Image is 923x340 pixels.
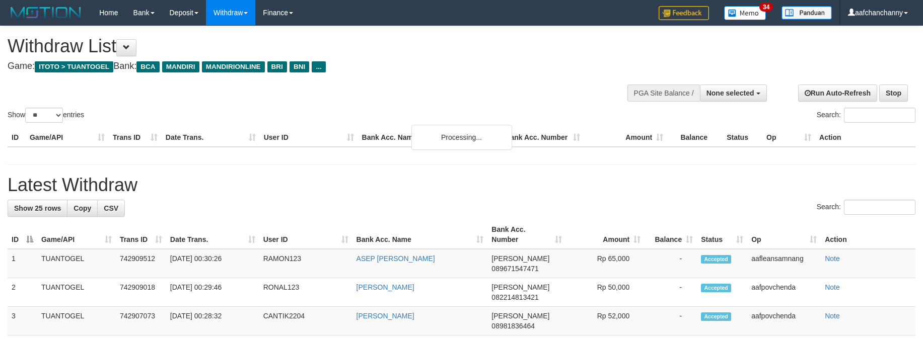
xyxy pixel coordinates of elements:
td: aafpovchenda [747,307,821,335]
div: Processing... [411,125,512,150]
td: TUANTOGEL [37,278,116,307]
th: Amount: activate to sort column ascending [566,220,645,249]
td: Rp 52,000 [566,307,645,335]
th: Date Trans. [162,128,260,147]
td: RAMON123 [259,249,352,278]
td: 742909018 [116,278,166,307]
td: 742909512 [116,249,166,278]
td: [DATE] 00:30:26 [166,249,259,278]
a: [PERSON_NAME] [357,283,414,291]
span: MANDIRIONLINE [202,61,265,72]
td: - [645,278,697,307]
span: BCA [136,61,159,72]
a: Run Auto-Refresh [798,84,877,102]
th: Game/API [26,128,109,147]
img: panduan.png [782,6,832,20]
select: Showentries [25,108,63,123]
img: Feedback.jpg [659,6,709,20]
th: User ID [260,128,358,147]
td: aafpovchenda [747,278,821,307]
span: Copy [74,204,91,212]
span: ITOTO > TUANTOGEL [35,61,113,72]
span: Copy 08981836464 to clipboard [491,322,535,330]
th: Status: activate to sort column ascending [697,220,747,249]
a: CSV [97,200,125,217]
th: Trans ID: activate to sort column ascending [116,220,166,249]
th: Balance [667,128,723,147]
th: Bank Acc. Name: activate to sort column ascending [352,220,488,249]
a: Note [825,283,840,291]
span: Accepted [701,255,731,264]
span: Copy 082214813421 to clipboard [491,293,538,301]
th: Bank Acc. Number [501,128,584,147]
td: - [645,307,697,335]
th: Game/API: activate to sort column ascending [37,220,116,249]
th: Date Trans.: activate to sort column ascending [166,220,259,249]
span: 34 [759,3,773,12]
td: [DATE] 00:28:32 [166,307,259,335]
h1: Latest Withdraw [8,175,915,195]
td: TUANTOGEL [37,307,116,335]
td: Rp 65,000 [566,249,645,278]
span: Show 25 rows [14,204,61,212]
span: [PERSON_NAME] [491,312,549,320]
td: 742907073 [116,307,166,335]
span: Accepted [701,312,731,321]
span: None selected [706,89,754,97]
th: Op: activate to sort column ascending [747,220,821,249]
span: MANDIRI [162,61,199,72]
th: Status [723,128,762,147]
th: Trans ID [109,128,162,147]
td: - [645,249,697,278]
span: BRI [267,61,287,72]
div: PGA Site Balance / [627,84,700,102]
span: [PERSON_NAME] [491,254,549,263]
label: Search: [817,108,915,123]
input: Search: [844,200,915,215]
th: User ID: activate to sort column ascending [259,220,352,249]
th: ID [8,128,26,147]
a: ASEP [PERSON_NAME] [357,254,435,263]
td: [DATE] 00:29:46 [166,278,259,307]
td: Rp 50,000 [566,278,645,307]
th: Bank Acc. Name [358,128,502,147]
a: [PERSON_NAME] [357,312,414,320]
th: ID: activate to sort column descending [8,220,37,249]
button: None selected [700,84,767,102]
td: TUANTOGEL [37,249,116,278]
span: BNI [290,61,309,72]
td: 1 [8,249,37,278]
img: MOTION_logo.png [8,5,84,20]
td: 3 [8,307,37,335]
h1: Withdraw List [8,36,605,56]
a: Show 25 rows [8,200,67,217]
h4: Game: Bank: [8,61,605,71]
span: CSV [104,204,118,212]
a: Copy [67,200,98,217]
label: Search: [817,200,915,215]
th: Op [762,128,815,147]
a: Stop [879,84,908,102]
td: 2 [8,278,37,307]
img: Button%20Memo.svg [724,6,766,20]
th: Amount [584,128,667,147]
th: Bank Acc. Number: activate to sort column ascending [487,220,566,249]
span: ... [312,61,325,72]
td: RONAL123 [259,278,352,307]
input: Search: [844,108,915,123]
label: Show entries [8,108,84,123]
a: Note [825,254,840,263]
span: Copy 089671547471 to clipboard [491,265,538,273]
span: [PERSON_NAME] [491,283,549,291]
td: aafleansamnang [747,249,821,278]
th: Balance: activate to sort column ascending [645,220,697,249]
a: Note [825,312,840,320]
th: Action [821,220,915,249]
span: Accepted [701,284,731,292]
td: CANTIK2204 [259,307,352,335]
th: Action [815,128,915,147]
